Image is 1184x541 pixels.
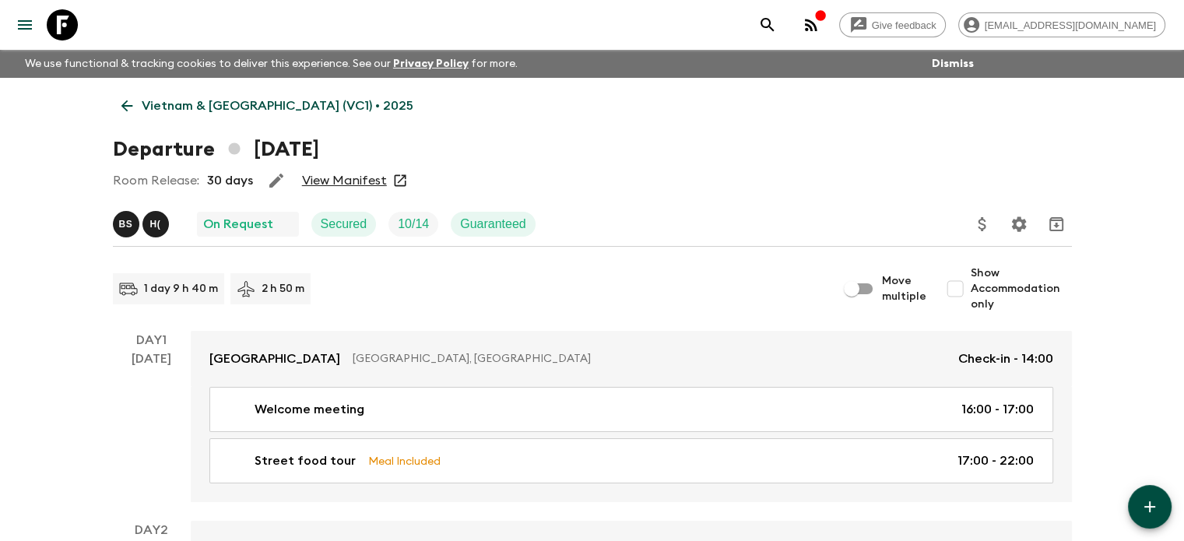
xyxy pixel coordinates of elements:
[255,400,364,419] p: Welcome meeting
[113,521,191,539] p: Day 2
[957,451,1034,470] p: 17:00 - 22:00
[119,218,133,230] p: B S
[1041,209,1072,240] button: Archive (Completed, Cancelled or Unsynced Departures only)
[203,215,273,234] p: On Request
[460,215,526,234] p: Guaranteed
[144,281,218,297] p: 1 day 9 h 40 m
[752,9,783,40] button: search adventures
[142,97,413,115] p: Vietnam & [GEOGRAPHIC_DATA] (VC1) • 2025
[928,53,978,75] button: Dismiss
[113,331,191,350] p: Day 1
[132,350,171,502] div: [DATE]
[209,387,1053,432] a: Welcome meeting16:00 - 17:00
[255,451,356,470] p: Street food tour
[961,400,1034,419] p: 16:00 - 17:00
[150,218,161,230] p: H (
[113,134,319,165] h1: Departure [DATE]
[302,173,387,188] a: View Manifest
[9,9,40,40] button: menu
[262,281,304,297] p: 2 h 50 m
[967,209,998,240] button: Update Price, Early Bird Discount and Costs
[882,273,927,304] span: Move multiple
[113,211,172,237] button: BSH(
[353,351,946,367] p: [GEOGRAPHIC_DATA], [GEOGRAPHIC_DATA]
[113,171,199,190] p: Room Release:
[321,215,367,234] p: Secured
[1003,209,1035,240] button: Settings
[393,58,469,69] a: Privacy Policy
[863,19,945,31] span: Give feedback
[976,19,1165,31] span: [EMAIL_ADDRESS][DOMAIN_NAME]
[958,350,1053,368] p: Check-in - 14:00
[388,212,438,237] div: Trip Fill
[958,12,1165,37] div: [EMAIL_ADDRESS][DOMAIN_NAME]
[839,12,946,37] a: Give feedback
[207,171,253,190] p: 30 days
[113,90,422,121] a: Vietnam & [GEOGRAPHIC_DATA] (VC1) • 2025
[398,215,429,234] p: 10 / 14
[209,350,340,368] p: [GEOGRAPHIC_DATA]
[311,212,377,237] div: Secured
[209,438,1053,483] a: Street food tourMeal Included17:00 - 22:00
[368,452,441,469] p: Meal Included
[191,331,1072,387] a: [GEOGRAPHIC_DATA][GEOGRAPHIC_DATA], [GEOGRAPHIC_DATA]Check-in - 14:00
[113,216,172,228] span: Bo Sowath, Hai (Le Mai) Nhat
[971,265,1072,312] span: Show Accommodation only
[19,50,524,78] p: We use functional & tracking cookies to deliver this experience. See our for more.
